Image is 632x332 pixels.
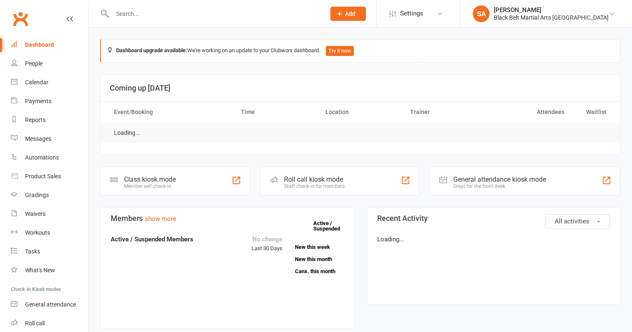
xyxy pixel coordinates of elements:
div: Member self check-in [124,183,176,189]
div: Workouts [25,229,50,236]
a: Tasks [11,242,88,261]
div: Black Belt Martial Arts [GEOGRAPHIC_DATA] [494,14,609,21]
strong: Dashboard upgrade available: [116,47,187,53]
td: Loading... [107,123,148,143]
a: show more [145,215,176,223]
a: New this month [295,256,344,262]
div: Automations [25,154,59,161]
h3: Coming up [DATE] [110,84,611,92]
a: Clubworx [10,8,31,29]
h3: Members [111,214,344,223]
span: Settings [400,4,423,23]
a: People [11,54,88,73]
div: People [25,60,43,67]
a: Calendar [11,73,88,92]
div: No change [251,234,282,244]
div: Calendar [25,79,48,86]
h3: Recent Activity [377,214,610,223]
a: Payments [11,92,88,111]
div: Tasks [25,248,40,255]
a: Active / Suspended [313,214,350,238]
p: Loading... [377,234,610,244]
div: General attendance kiosk mode [453,175,546,183]
a: Gradings [11,186,88,205]
button: All activities [545,214,610,228]
span: All activities [555,218,589,225]
strong: Active / Suspended Members [111,236,193,243]
a: Product Sales [11,167,88,186]
div: [PERSON_NAME] [494,6,609,14]
a: General attendance kiosk mode [11,295,88,314]
th: Attendees [487,101,572,123]
div: Reports [25,117,46,123]
div: SA [473,5,490,22]
div: Great for the front desk [453,183,546,189]
a: Dashboard [11,35,88,54]
a: Workouts [11,223,88,242]
div: Last 30 Days [251,234,282,253]
div: Staff check-in for members [284,183,345,189]
a: New this week [295,244,344,250]
div: Gradings [25,192,49,198]
a: Messages [11,129,88,148]
th: Location [318,101,403,123]
a: Reports [11,111,88,129]
th: Time [234,101,318,123]
div: Messages [25,135,51,142]
div: General attendance [25,301,76,308]
input: Search... [110,8,320,20]
div: Waivers [25,210,46,217]
th: Trainer [403,101,487,123]
button: Try it now [326,46,354,56]
th: Waitlist [572,101,614,123]
div: We're working on an update to your Clubworx dashboard. [100,39,620,63]
span: Add [345,10,355,17]
div: Class kiosk mode [124,175,176,183]
button: Add [330,7,366,21]
div: What's New [25,267,55,274]
div: Dashboard [25,41,54,48]
div: Roll call kiosk mode [284,175,345,183]
a: Waivers [11,205,88,223]
a: Automations [11,148,88,167]
div: Product Sales [25,173,61,180]
div: Payments [25,98,51,104]
a: What's New [11,261,88,280]
div: Roll call [25,320,45,327]
a: Canx. this month [295,269,344,274]
th: Event/Booking [107,101,234,123]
